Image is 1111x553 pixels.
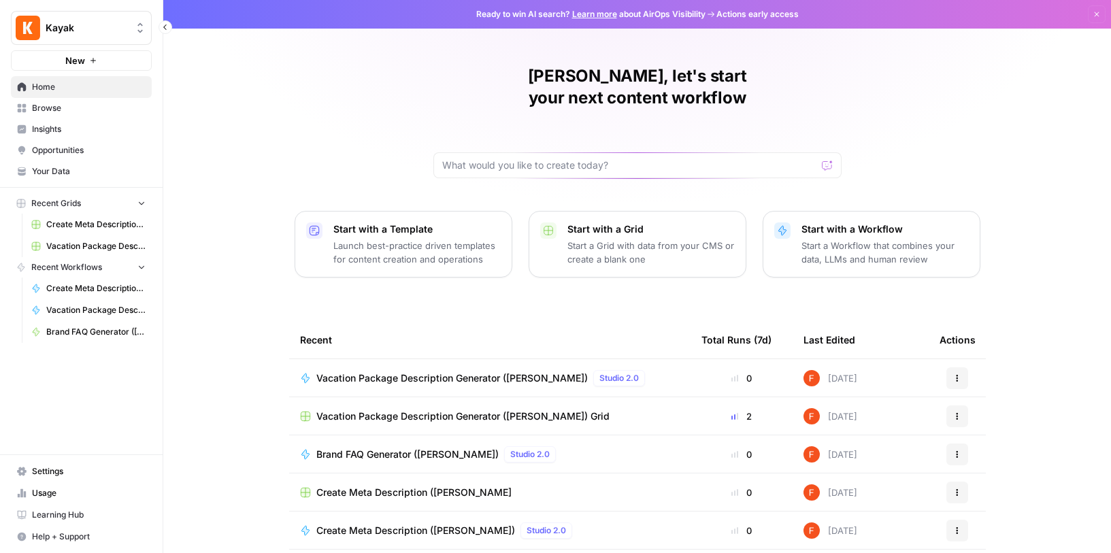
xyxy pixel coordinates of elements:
[300,370,680,386] a: Vacation Package Description Generator ([PERSON_NAME])Studio 2.0
[16,16,40,40] img: Kayak Logo
[11,50,152,71] button: New
[803,446,857,463] div: [DATE]
[433,65,842,109] h1: [PERSON_NAME], let's start your next content workflow
[11,460,152,482] a: Settings
[11,482,152,504] a: Usage
[316,524,515,537] span: Create Meta Description ([PERSON_NAME])
[46,326,146,338] span: Brand FAQ Generator ([PERSON_NAME])
[599,372,639,384] span: Studio 2.0
[701,371,782,385] div: 0
[32,531,146,543] span: Help + Support
[529,211,746,278] button: Start with a GridStart a Grid with data from your CMS or create a blank one
[32,123,146,135] span: Insights
[801,222,969,236] p: Start with a Workflow
[32,465,146,477] span: Settings
[25,321,152,343] a: Brand FAQ Generator ([PERSON_NAME])
[803,484,857,501] div: [DATE]
[701,409,782,423] div: 2
[11,139,152,161] a: Opportunities
[32,509,146,521] span: Learning Hub
[701,448,782,461] div: 0
[32,81,146,93] span: Home
[11,193,152,214] button: Recent Grids
[11,526,152,548] button: Help + Support
[333,222,501,236] p: Start with a Template
[31,197,81,210] span: Recent Grids
[716,8,799,20] span: Actions early access
[567,239,735,266] p: Start a Grid with data from your CMS or create a blank one
[803,484,820,501] img: 5e7wduwzxuy6rs9japgirzdrp9i4
[803,446,820,463] img: 5e7wduwzxuy6rs9japgirzdrp9i4
[442,158,816,172] input: What would you like to create today?
[801,239,969,266] p: Start a Workflow that combines your data, LLMs and human review
[46,21,128,35] span: Kayak
[572,9,617,19] a: Learn more
[31,261,102,273] span: Recent Workflows
[11,257,152,278] button: Recent Workflows
[567,222,735,236] p: Start with a Grid
[763,211,980,278] button: Start with a WorkflowStart a Workflow that combines your data, LLMs and human review
[300,522,680,539] a: Create Meta Description ([PERSON_NAME])Studio 2.0
[316,448,499,461] span: Brand FAQ Generator ([PERSON_NAME])
[65,54,85,67] span: New
[25,278,152,299] a: Create Meta Description ([PERSON_NAME])
[46,218,146,231] span: Create Meta Description ([PERSON_NAME]
[25,235,152,257] a: Vacation Package Description Generator ([PERSON_NAME]) Grid
[32,165,146,178] span: Your Data
[46,304,146,316] span: Vacation Package Description Generator ([PERSON_NAME])
[803,522,857,539] div: [DATE]
[803,408,857,424] div: [DATE]
[803,321,855,358] div: Last Edited
[46,240,146,252] span: Vacation Package Description Generator ([PERSON_NAME]) Grid
[803,522,820,539] img: 5e7wduwzxuy6rs9japgirzdrp9i4
[25,214,152,235] a: Create Meta Description ([PERSON_NAME]
[701,524,782,537] div: 0
[25,299,152,321] a: Vacation Package Description Generator ([PERSON_NAME])
[316,409,610,423] span: Vacation Package Description Generator ([PERSON_NAME]) Grid
[527,524,566,537] span: Studio 2.0
[32,102,146,114] span: Browse
[701,321,772,358] div: Total Runs (7d)
[510,448,550,460] span: Studio 2.0
[940,321,976,358] div: Actions
[333,239,501,266] p: Launch best-practice driven templates for content creation and operations
[300,446,680,463] a: Brand FAQ Generator ([PERSON_NAME])Studio 2.0
[11,11,152,45] button: Workspace: Kayak
[300,321,680,358] div: Recent
[46,282,146,295] span: Create Meta Description ([PERSON_NAME])
[803,408,820,424] img: 5e7wduwzxuy6rs9japgirzdrp9i4
[316,486,512,499] span: Create Meta Description ([PERSON_NAME]
[11,76,152,98] a: Home
[701,486,782,499] div: 0
[11,161,152,182] a: Your Data
[803,370,820,386] img: 5e7wduwzxuy6rs9japgirzdrp9i4
[32,487,146,499] span: Usage
[300,409,680,423] a: Vacation Package Description Generator ([PERSON_NAME]) Grid
[32,144,146,156] span: Opportunities
[11,118,152,140] a: Insights
[295,211,512,278] button: Start with a TemplateLaunch best-practice driven templates for content creation and operations
[300,486,680,499] a: Create Meta Description ([PERSON_NAME]
[803,370,857,386] div: [DATE]
[476,8,706,20] span: Ready to win AI search? about AirOps Visibility
[316,371,588,385] span: Vacation Package Description Generator ([PERSON_NAME])
[11,97,152,119] a: Browse
[11,504,152,526] a: Learning Hub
